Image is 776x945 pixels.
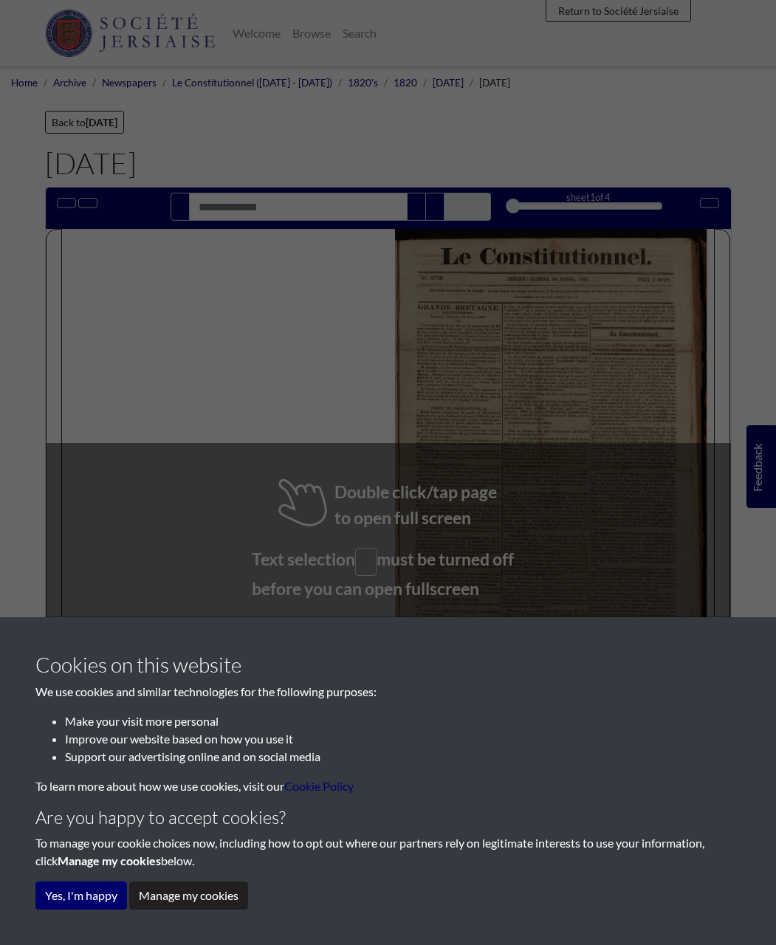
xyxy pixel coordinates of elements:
button: Yes, I'm happy [35,882,127,910]
li: Improve our website based on how you use it [65,730,741,748]
button: Manage my cookies [129,882,248,910]
h3: Cookies on this website [35,653,741,678]
p: We use cookies and similar technologies for the following purposes: [35,683,741,701]
li: Make your visit more personal [65,712,741,730]
strong: Manage my cookies [58,853,161,867]
a: learn more about cookies [284,779,354,793]
h4: Are you happy to accept cookies? [35,807,741,828]
p: To learn more about how we use cookies, visit our [35,777,741,795]
p: To manage your cookie choices now, including how to opt out where our partners rely on legitimate... [35,834,741,870]
li: Support our advertising online and on social media [65,748,741,766]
